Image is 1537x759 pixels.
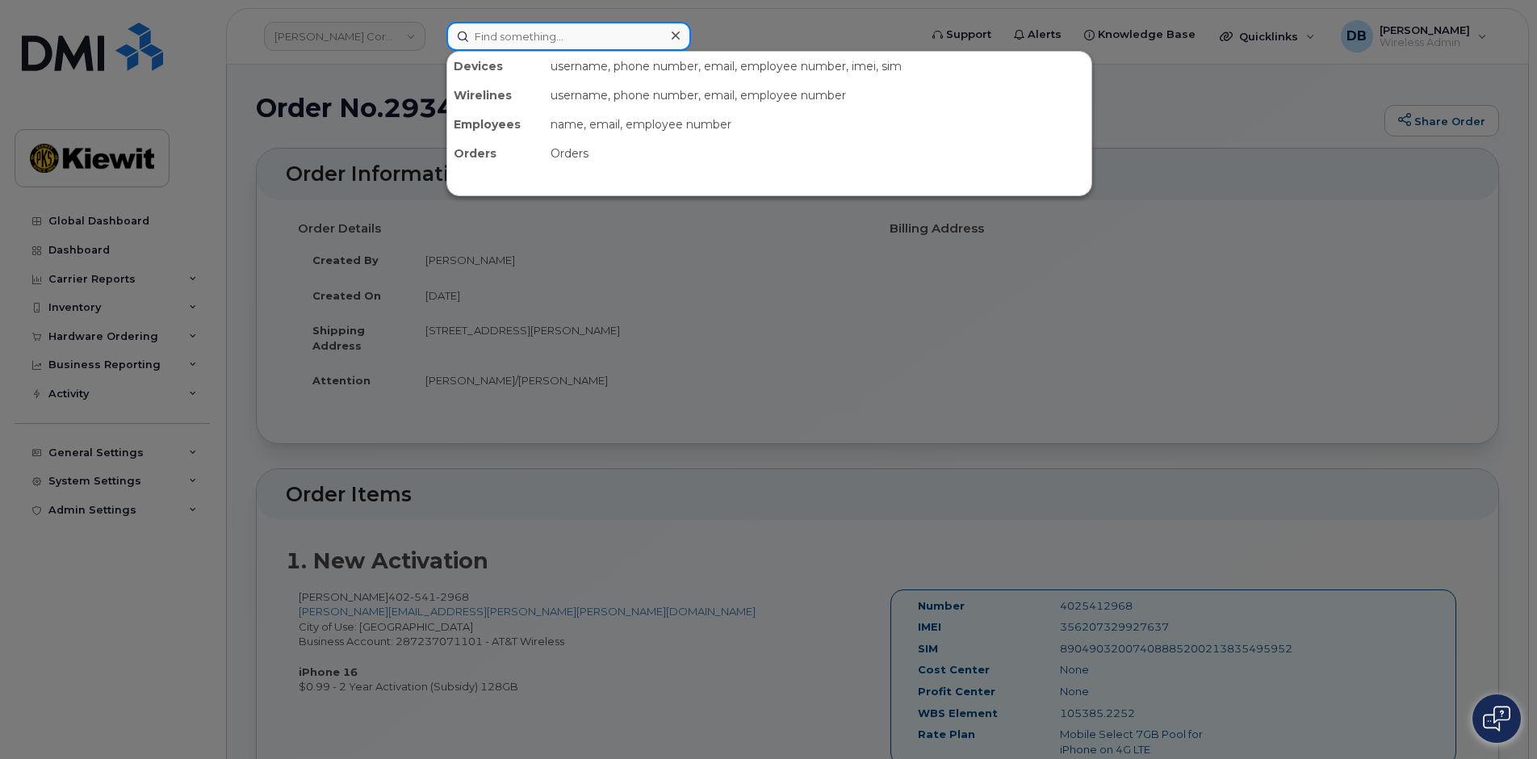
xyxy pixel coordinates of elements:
div: username, phone number, email, employee number [544,81,1091,110]
div: Orders [447,139,544,168]
div: name, email, employee number [544,110,1091,139]
div: username, phone number, email, employee number, imei, sim [544,52,1091,81]
div: Devices [447,52,544,81]
img: Open chat [1483,706,1510,732]
div: Orders [544,139,1091,168]
div: Employees [447,110,544,139]
div: Wirelines [447,81,544,110]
